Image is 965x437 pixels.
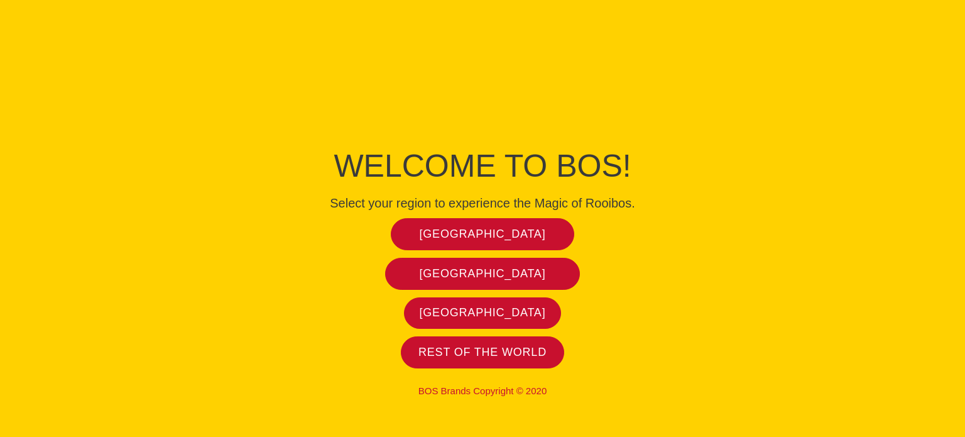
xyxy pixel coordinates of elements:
[200,385,765,397] p: BOS Brands Copyright © 2020
[435,36,530,130] img: Bos Brands
[420,227,546,241] span: [GEOGRAPHIC_DATA]
[391,218,575,250] a: [GEOGRAPHIC_DATA]
[420,306,546,320] span: [GEOGRAPHIC_DATA]
[401,336,564,368] a: Rest of the world
[200,144,765,188] h1: Welcome to BOS!
[418,345,547,360] span: Rest of the world
[385,258,581,290] a: [GEOGRAPHIC_DATA]
[420,267,546,281] span: [GEOGRAPHIC_DATA]
[404,297,561,329] a: [GEOGRAPHIC_DATA]
[200,196,765,211] h4: Select your region to experience the Magic of Rooibos.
